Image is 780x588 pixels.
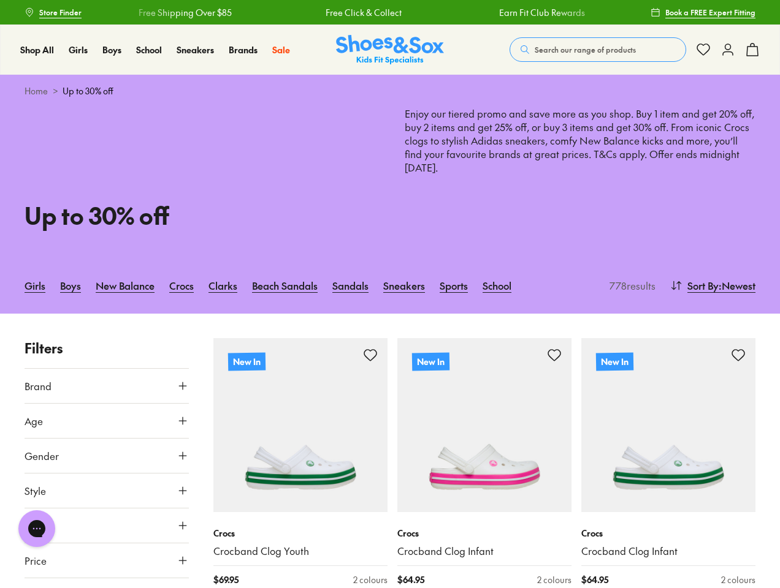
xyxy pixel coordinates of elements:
a: Sandals [332,272,369,299]
div: 2 colours [537,573,572,586]
p: Crocs [213,527,388,540]
iframe: Gorgias live chat messenger [12,506,61,551]
a: Home [25,85,48,97]
a: School [483,272,511,299]
a: Sale [272,43,290,56]
h1: Up to 30% off [25,198,375,233]
span: $ 64.95 [397,573,424,586]
p: New In [228,353,266,371]
a: Boys [60,272,81,299]
span: Gender [25,448,59,463]
button: Price [25,543,189,578]
a: New In [213,338,388,512]
a: Store Finder [25,1,82,23]
a: Crocband Clog Youth [213,545,388,558]
a: New In [581,338,755,512]
a: Book a FREE Expert Fitting [651,1,755,23]
span: Age [25,413,43,428]
div: > [25,85,755,97]
span: Store Finder [39,7,82,18]
a: Sneakers [383,272,425,299]
button: Age [25,404,189,438]
span: Style [25,483,46,498]
span: Search our range of products [535,44,636,55]
a: Girls [69,43,88,56]
a: Shoes & Sox [336,35,444,65]
p: Enjoy our tiered promo and save more as you shop. Buy 1 item and get 20% off, buy 2 items and get... [405,107,755,228]
a: Crocband Clog Infant [581,545,755,558]
div: 2 colours [353,573,388,586]
a: School [136,43,162,56]
a: New In [397,338,572,512]
button: Gender [25,439,189,473]
span: Brand [25,379,52,393]
p: 778 results [605,278,656,293]
a: Free Shipping Over $85 [101,6,194,19]
a: Shop All [20,43,54,56]
a: Crocband Clog Infant [397,545,572,558]
a: Free Click & Collect [288,6,364,19]
a: Beach Sandals [252,272,318,299]
a: Crocs [169,272,194,299]
p: New In [596,353,633,371]
p: New In [412,353,449,371]
a: Boys [102,43,121,56]
span: Book a FREE Expert Fitting [665,7,755,18]
button: Search our range of products [510,37,686,62]
span: Up to 30% off [63,85,113,97]
span: Sort By [687,278,719,293]
span: Price [25,553,47,568]
button: Brand [25,369,189,403]
p: Filters [25,338,189,358]
a: Sneakers [177,43,214,56]
p: Crocs [397,527,572,540]
p: Crocs [581,527,755,540]
a: Brands [229,43,258,56]
a: New Balance [96,272,155,299]
button: Sort By:Newest [670,272,755,299]
span: $ 69.95 [213,573,239,586]
span: $ 64.95 [581,573,608,586]
span: : Newest [719,278,755,293]
button: Colour [25,508,189,543]
a: Clarks [208,272,237,299]
button: Style [25,473,189,508]
img: SNS_Logo_Responsive.svg [336,35,444,65]
div: 2 colours [721,573,755,586]
a: Sports [440,272,468,299]
a: Earn Fit Club Rewards [461,6,547,19]
a: Girls [25,272,45,299]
